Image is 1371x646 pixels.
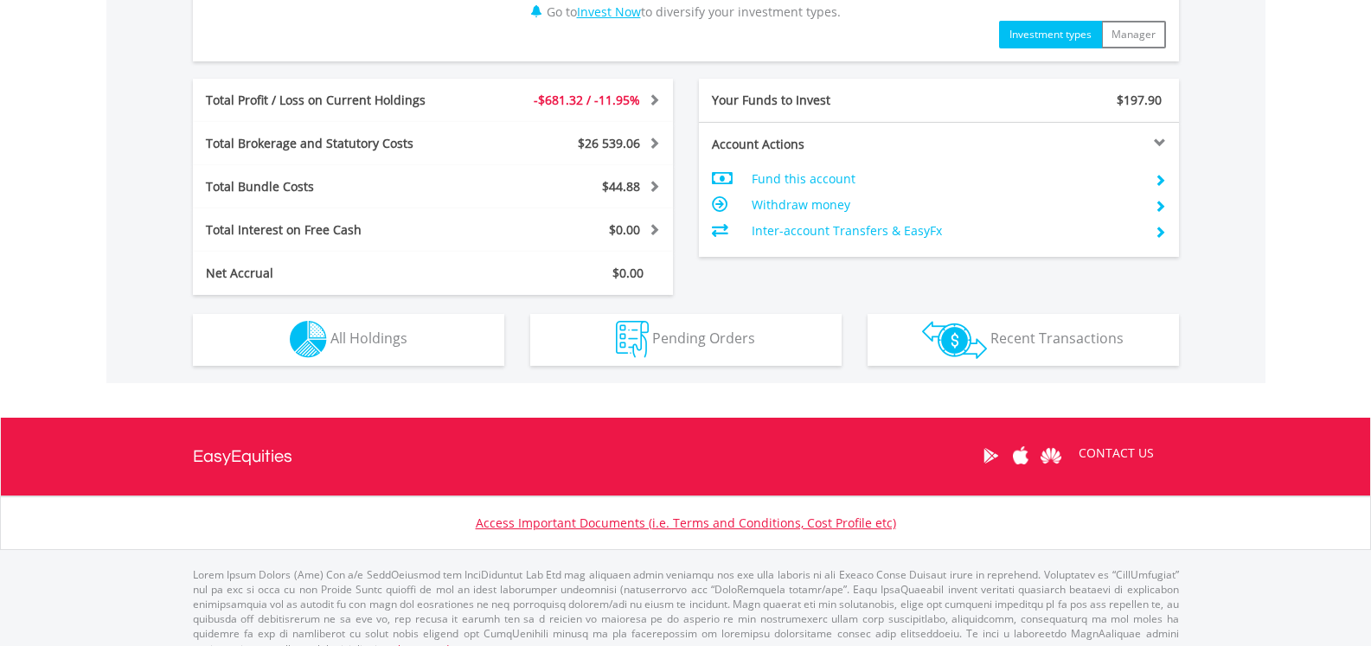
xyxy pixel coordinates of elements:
button: Investment types [999,21,1102,48]
span: $0.00 [612,265,644,281]
span: -$681.32 / -11.95% [534,92,640,108]
button: Manager [1101,21,1166,48]
a: Apple [1006,429,1036,483]
td: Inter-account Transfers & EasyFx [752,218,1140,244]
button: Pending Orders [530,314,842,366]
span: $0.00 [609,221,640,238]
img: holdings-wht.png [290,321,327,358]
button: All Holdings [193,314,504,366]
span: $44.88 [602,178,640,195]
div: Total Brokerage and Statutory Costs [193,135,473,152]
a: Access Important Documents (i.e. Terms and Conditions, Cost Profile etc) [476,515,896,531]
a: Invest Now [577,3,641,20]
a: CONTACT US [1067,429,1166,477]
img: transactions-zar-wht.png [922,321,987,359]
a: Huawei [1036,429,1067,483]
span: $26 539.06 [578,135,640,151]
span: $197.90 [1117,92,1162,108]
button: Recent Transactions [868,314,1179,366]
div: Your Funds to Invest [699,92,939,109]
td: Fund this account [752,166,1140,192]
div: Total Bundle Costs [193,178,473,195]
div: Total Interest on Free Cash [193,221,473,239]
span: All Holdings [330,329,407,348]
span: Recent Transactions [990,329,1124,348]
span: Pending Orders [652,329,755,348]
img: pending_instructions-wht.png [616,321,649,358]
a: EasyEquities [193,418,292,496]
div: Total Profit / Loss on Current Holdings [193,92,473,109]
td: Withdraw money [752,192,1140,218]
div: Net Accrual [193,265,473,282]
a: Google Play [976,429,1006,483]
div: Account Actions [699,136,939,153]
